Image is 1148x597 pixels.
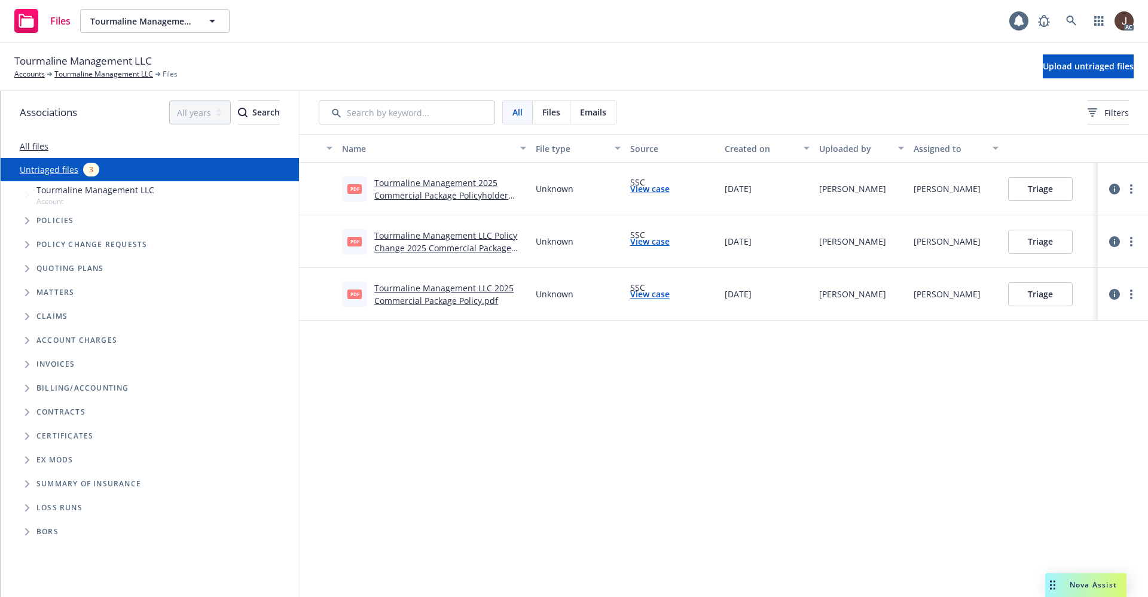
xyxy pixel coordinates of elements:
[36,385,129,392] span: Billing/Accounting
[342,142,512,155] div: Name
[36,409,86,416] span: Contracts
[1124,287,1138,301] a: more
[1008,230,1073,254] button: Triage
[819,182,886,195] div: [PERSON_NAME]
[1087,9,1111,33] a: Switch app
[1088,100,1129,124] button: Filters
[1008,282,1073,306] button: Triage
[1043,54,1134,78] button: Upload untriaged files
[36,504,83,511] span: Loss Runs
[819,142,891,155] div: Uploaded by
[1124,182,1138,196] a: more
[374,230,517,266] a: Tourmaline Management LLC Policy Change 2025 Commercial Package #006.pdf
[83,163,99,176] div: 3
[725,288,752,300] span: [DATE]
[1088,106,1129,119] span: Filters
[347,290,362,298] span: pdf
[36,241,147,248] span: Policy change requests
[36,184,154,196] span: Tourmaline Management LLC
[238,100,280,124] button: SearchSearch
[20,141,48,152] a: All files
[914,288,981,300] div: [PERSON_NAME]
[20,105,77,120] span: Associations
[630,235,670,248] a: View case
[542,106,560,118] span: Files
[36,196,154,206] span: Account
[50,16,71,26] span: Files
[819,235,886,248] div: [PERSON_NAME]
[914,235,981,248] div: [PERSON_NAME]
[347,184,362,193] span: pdf
[36,289,74,296] span: Matters
[1045,573,1126,597] button: Nova Assist
[1,181,299,376] div: Tree Example
[374,177,508,214] a: Tourmaline Management 2025 Commercial Package Policyholder Notice.pdf
[1043,60,1134,72] span: Upload untriaged files
[14,53,152,69] span: Tourmaline Management LLC
[909,134,1003,163] button: Assigned to
[36,432,93,440] span: Certificates
[1060,9,1083,33] a: Search
[720,134,814,163] button: Created on
[10,4,75,38] a: Files
[819,288,886,300] div: [PERSON_NAME]
[630,182,670,195] a: View case
[36,313,68,320] span: Claims
[580,106,606,118] span: Emails
[54,69,153,80] a: Tourmaline Management LLC
[1008,177,1073,201] button: Triage
[1045,573,1060,597] div: Drag to move
[238,101,280,124] div: Search
[90,15,194,28] span: Tourmaline Management LLC
[36,337,117,344] span: Account charges
[36,480,141,488] span: Summary of insurance
[1115,11,1134,31] img: photo
[347,237,362,246] span: pdf
[163,69,178,80] span: Files
[36,361,75,368] span: Invoices
[914,182,981,195] div: [PERSON_NAME]
[630,142,715,155] div: Source
[1,376,299,544] div: Folder Tree Example
[814,134,909,163] button: Uploaded by
[1124,234,1138,249] a: more
[36,528,59,535] span: BORs
[238,108,248,117] svg: Search
[725,182,752,195] span: [DATE]
[630,288,670,300] a: View case
[319,100,495,124] input: Search by keyword...
[725,235,752,248] span: [DATE]
[80,9,230,33] button: Tourmaline Management LLC
[1070,580,1117,590] span: Nova Assist
[36,217,74,224] span: Policies
[1104,106,1129,119] span: Filters
[914,142,985,155] div: Assigned to
[14,69,45,80] a: Accounts
[512,106,523,118] span: All
[536,142,607,155] div: File type
[1032,9,1056,33] a: Report a Bug
[725,142,796,155] div: Created on
[374,282,514,306] a: Tourmaline Management LLC 2025 Commercial Package Policy.pdf
[20,163,78,176] a: Untriaged files
[337,134,530,163] button: Name
[36,265,104,272] span: Quoting plans
[36,456,73,464] span: Ex Mods
[531,134,625,163] button: File type
[625,134,720,163] button: Source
